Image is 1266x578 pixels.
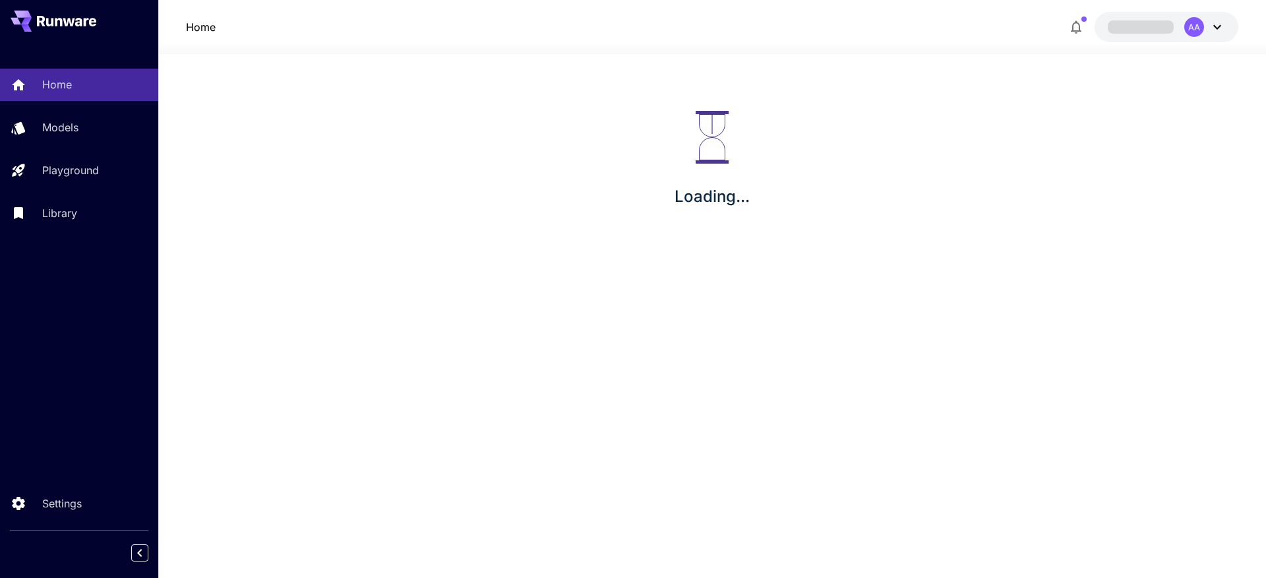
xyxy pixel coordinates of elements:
[42,162,99,178] p: Playground
[141,541,158,565] div: Collapse sidebar
[42,119,78,135] p: Models
[186,19,216,35] nav: breadcrumb
[186,19,216,35] a: Home
[1095,12,1238,42] button: AA
[42,77,72,92] p: Home
[675,185,750,209] p: Loading...
[1184,17,1204,37] div: AA
[42,205,77,221] p: Library
[42,496,82,511] p: Settings
[131,544,148,562] button: Collapse sidebar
